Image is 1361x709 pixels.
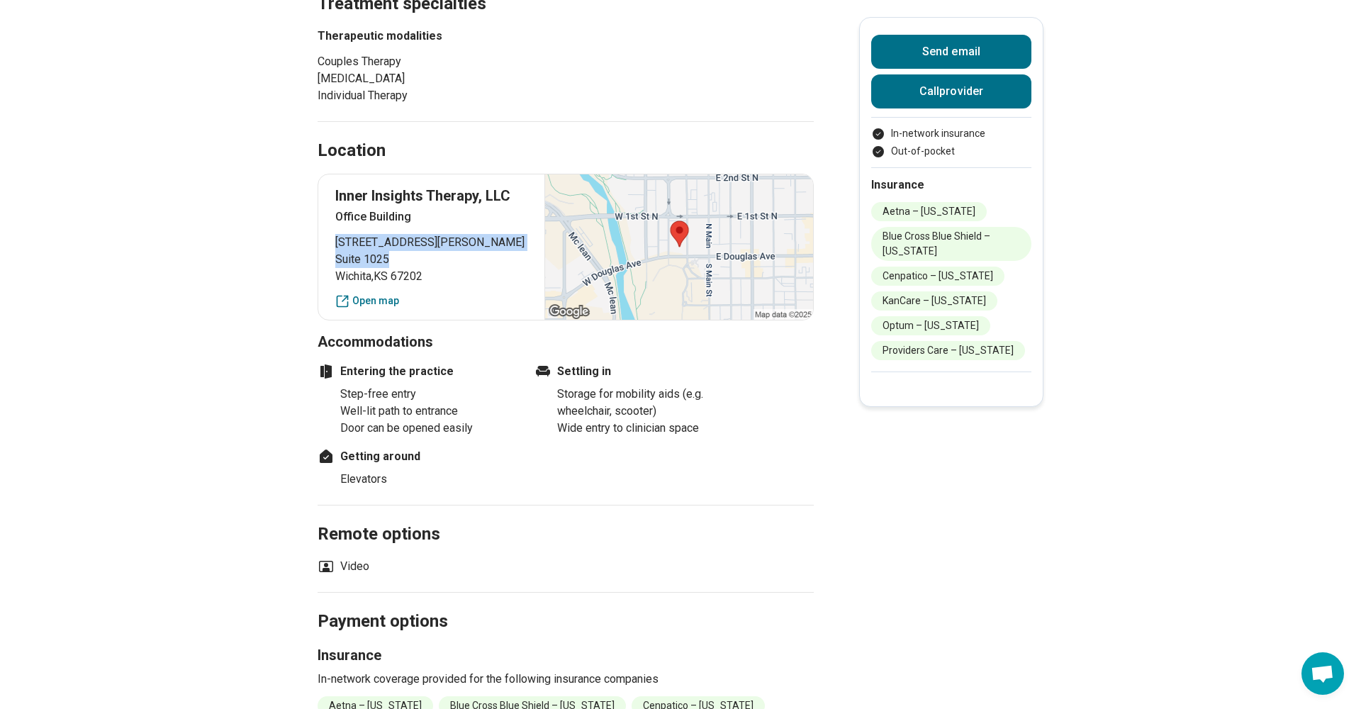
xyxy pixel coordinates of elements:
[871,202,987,221] li: Aetna – [US_STATE]
[318,576,814,634] h2: Payment options
[871,126,1031,141] li: In-network insurance
[318,28,516,45] h3: Therapeutic modalities
[335,268,527,285] span: Wichita , KS 67202
[318,363,516,380] h4: Entering the practice
[871,177,1031,194] h2: Insurance
[534,363,733,380] h4: Settling in
[340,471,516,488] li: Elevators
[871,267,1004,286] li: Cenpatico – [US_STATE]
[318,332,814,352] h3: Accommodations
[871,227,1031,261] li: Blue Cross Blue Shield – [US_STATE]
[318,448,516,465] h4: Getting around
[318,70,516,87] li: [MEDICAL_DATA]
[335,294,527,308] a: Open map
[340,420,516,437] li: Door can be opened easily
[318,87,516,104] li: Individual Therapy
[871,35,1031,69] button: Send email
[318,139,386,163] h2: Location
[871,126,1031,159] ul: Payment options
[318,645,814,665] h3: Insurance
[335,234,527,251] span: [STREET_ADDRESS][PERSON_NAME]
[335,208,527,225] p: Office Building
[871,291,997,311] li: KanCare – [US_STATE]
[318,53,516,70] li: Couples Therapy
[318,489,814,547] h2: Remote options
[871,316,990,335] li: Optum – [US_STATE]
[871,74,1031,108] button: Callprovider
[318,558,369,575] li: Video
[335,186,527,206] p: Inner Insights Therapy, LLC
[318,671,814,688] p: In-network coverage provided for the following insurance companies
[557,386,733,420] li: Storage for mobility aids (e.g. wheelchair, scooter)
[871,144,1031,159] li: Out-of-pocket
[1301,652,1344,695] div: Open chat
[871,341,1025,360] li: Providers Care – [US_STATE]
[340,403,516,420] li: Well-lit path to entrance
[335,251,527,268] span: Suite 1025
[340,386,516,403] li: Step-free entry
[557,420,733,437] li: Wide entry to clinician space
